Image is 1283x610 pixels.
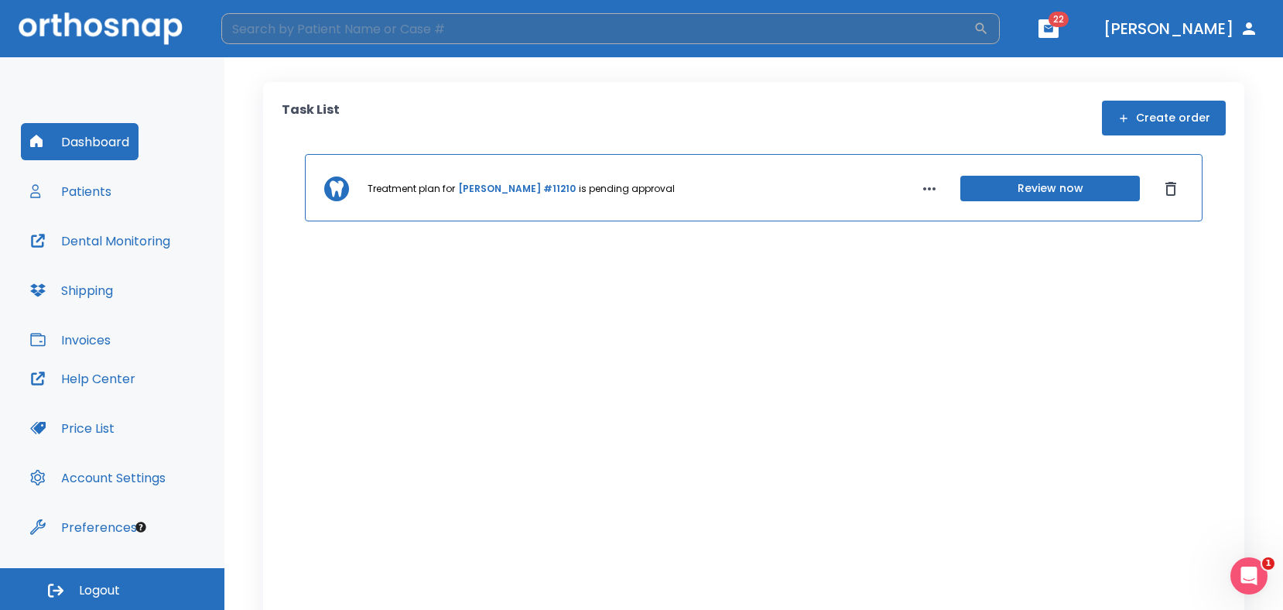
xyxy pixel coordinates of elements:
[21,321,120,358] button: Invoices
[21,272,122,309] button: Shipping
[79,582,120,599] span: Logout
[1262,557,1274,570] span: 1
[21,123,139,160] button: Dashboard
[21,410,124,447] button: Price List
[134,520,148,534] div: Tooltip anchor
[1097,15,1264,43] button: [PERSON_NAME]
[21,173,121,210] button: Patients
[21,459,175,496] button: Account Settings
[21,509,146,546] button: Preferences
[579,182,675,196] p: is pending approval
[458,182,576,196] a: [PERSON_NAME] #11210
[221,13,973,44] input: Search by Patient Name or Case #
[19,12,183,44] img: Orthosnap
[960,176,1140,201] button: Review now
[282,101,340,135] p: Task List
[1158,176,1183,201] button: Dismiss
[1049,12,1069,27] span: 22
[1102,101,1226,135] button: Create order
[21,360,145,397] button: Help Center
[1230,557,1268,595] iframe: Intercom live chat
[368,182,455,196] p: Treatment plan for
[21,222,180,259] button: Dental Monitoring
